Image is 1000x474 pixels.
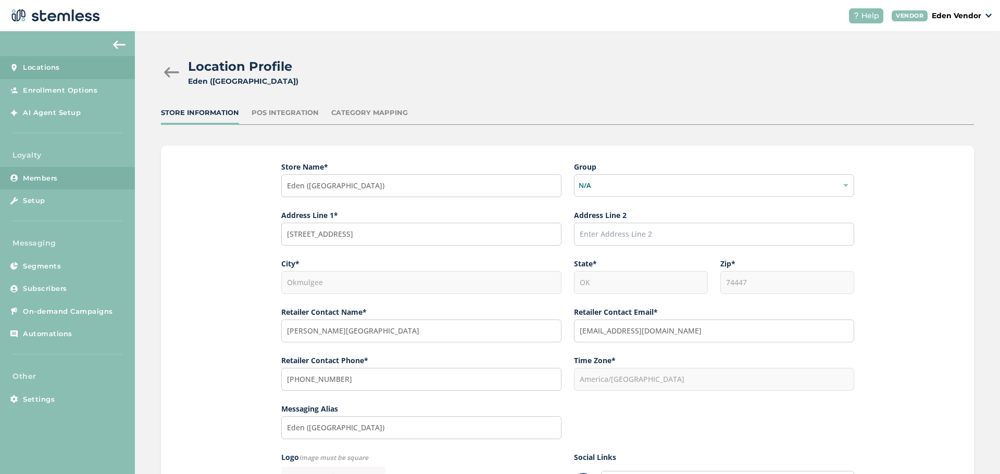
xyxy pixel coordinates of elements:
[574,174,854,197] div: N/A
[281,368,561,391] input: (XXX) XXX-XXXX
[23,306,113,317] span: On-demand Campaigns
[574,258,708,269] label: State
[23,284,67,294] span: Subscribers
[23,62,60,73] span: Locations
[281,161,561,172] label: Store Name
[574,452,854,463] label: Social Links
[574,306,854,317] label: Retailer Contact Email
[188,57,292,76] h2: Location Profile
[281,403,561,414] label: Messaging Alias
[574,319,854,342] input: Enter Contact Email
[932,10,981,21] p: Eden Vendor
[23,329,72,339] span: Automations
[281,319,561,342] input: Enter Contact Name
[985,14,992,18] img: icon_down-arrow-small-66adaf34.svg
[23,394,55,405] span: Settings
[574,223,854,246] input: Enter Address Line 2
[331,108,408,118] div: Category Mapping
[161,108,239,118] div: Store Information
[281,174,561,197] input: Enter Store Name
[892,10,928,21] div: VENDOR
[252,108,319,118] div: POS Integration
[281,452,561,463] label: Logo
[281,355,561,366] label: Retailer Contact Phone*
[23,196,45,206] span: Setup
[281,258,561,269] label: City
[23,173,58,184] span: Members
[574,355,854,366] label: Time Zone
[574,210,854,221] label: Address Line 2
[574,161,854,172] label: Group
[23,108,81,118] span: AI Agent Setup
[720,258,854,269] label: Zip
[188,76,298,87] div: Eden ([GEOGRAPHIC_DATA])
[8,5,100,26] img: logo-dark-0685b13c.svg
[113,41,126,49] img: icon-arrow-back-accent-c549486e.svg
[281,210,561,221] label: Address Line 1*
[299,453,368,462] span: Image must be square
[853,12,859,19] img: icon-help-white-03924b79.svg
[23,85,97,96] span: Enrollment Options
[281,306,561,317] label: Retailer Contact Name
[948,424,1000,474] iframe: Chat Widget
[23,261,61,272] span: Segments
[861,10,879,21] span: Help
[281,223,561,246] input: Start typing
[281,416,561,439] input: Enter Messaging Alias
